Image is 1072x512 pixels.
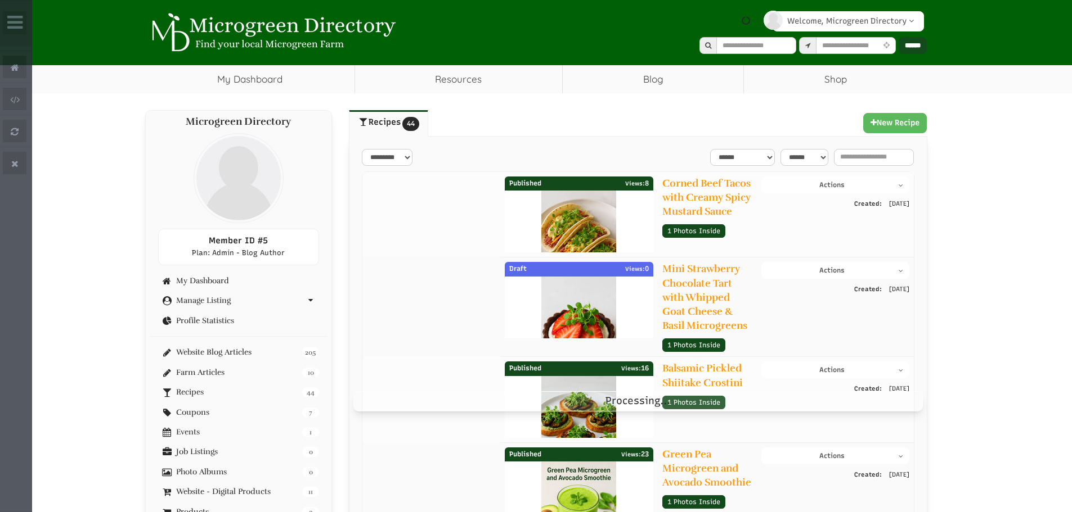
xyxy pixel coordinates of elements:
[209,235,268,246] span: Member ID #5
[302,427,319,437] span: 1
[302,387,319,397] span: 44
[662,262,747,332] a: Mini Strawberry Chocolate Tart with Whipped Goat Cheese & Basil Microgreens
[158,348,320,356] a: 205 Website Blog Articles
[854,284,882,294] span: Created:
[402,117,419,131] span: 44
[563,65,743,93] a: Blog
[302,347,319,357] span: 205
[662,495,725,509] a: 1 Photos Inside
[662,177,751,218] a: Corned Beef Tacos with Creamy Spicy Mustard Sauce
[883,384,909,394] span: [DATE]
[854,470,882,480] span: Created:
[710,149,775,166] select: sortFilter-1
[662,338,725,352] a: 1 Photos Inside
[158,296,320,305] a: Manage Listing
[863,113,927,133] a: New Recipe
[158,388,320,396] a: 44 Recipes
[541,277,616,389] img: 926b3fecd59800e88acc334e3e730453
[621,448,649,461] span: 23
[353,391,923,411] div: Processing...
[883,470,909,480] span: [DATE]
[854,384,882,394] span: Created:
[662,224,725,238] a: 1 Photos Inside
[761,176,909,193] button: Actions
[145,13,398,52] img: Microgreen Directory
[761,262,909,279] button: Actions
[625,180,645,187] span: Views:
[883,284,909,294] span: [DATE]
[854,199,882,209] span: Created:
[302,467,319,477] span: 0
[541,376,616,488] img: 585a36a5a3cffb5e73c1d643924f1eac
[621,365,641,372] span: Views:
[625,263,649,275] span: 0
[881,42,892,49] i: Use Current Location
[158,316,320,325] a: Profile Statistics
[302,487,319,497] span: 11
[883,199,909,209] span: [DATE]
[158,277,320,285] a: My Dashboard
[158,447,320,456] a: 0 Job Listings
[773,11,924,31] a: Welcome, Microgreen Directory
[158,487,320,496] a: 11 Website - Digital Products
[7,13,23,31] i: Wide Admin Panel
[158,116,320,128] h4: Microgreen Directory
[541,191,616,303] img: 175b8595940428fe5a6044cd8aa8bd4f
[302,407,319,418] span: 7
[145,65,355,93] a: My Dashboard
[362,149,412,166] select: select-1
[621,451,641,458] span: Views:
[505,176,653,191] div: Published
[744,65,927,93] a: Shop
[192,248,285,257] span: Plan: Admin - Blog Author
[662,362,743,388] a: Balsamic Pickled Shiitake Crostini
[158,408,320,416] a: 7 Coupons
[158,428,320,436] a: 1 Events
[302,447,319,457] span: 0
[194,133,284,223] img: profile profile holder
[505,447,653,462] div: Published
[621,363,649,375] span: 16
[761,361,909,378] button: Actions
[505,262,653,277] div: Draft
[349,110,428,137] a: Recipes44
[158,468,320,476] a: 0 Photo Albums
[764,11,783,30] img: profile profile holder
[302,368,319,378] span: 10
[355,65,562,93] a: Resources
[158,368,320,377] a: 10 Farm Articles
[625,178,649,190] span: 8
[761,447,909,464] button: Actions
[781,149,828,166] select: statusFilter-1
[625,265,645,273] span: Views:
[505,361,653,376] div: Published
[662,448,751,488] a: Green Pea Microgreen and Avocado Smoothie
